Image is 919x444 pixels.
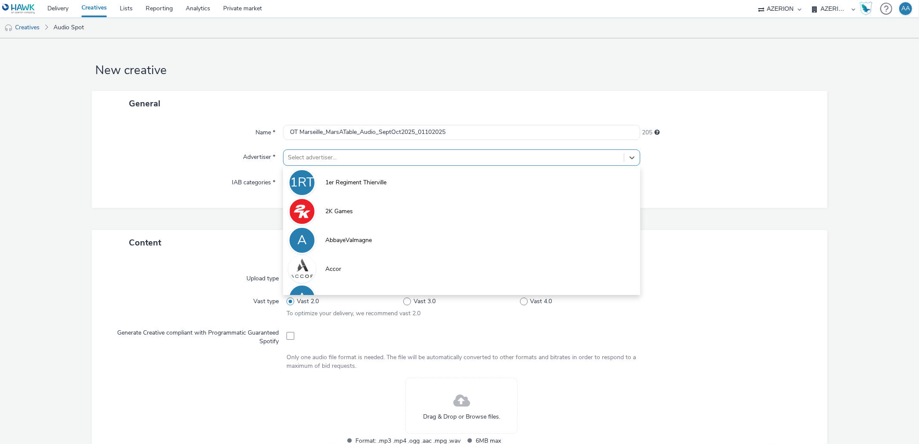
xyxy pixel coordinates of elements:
a: Audio Spot [49,17,88,38]
div: A [297,228,307,252]
label: Name * [252,125,279,137]
span: Vast 2.0 [297,297,319,306]
div: AA [901,2,910,15]
img: undefined Logo [2,3,35,14]
img: audio [4,24,13,32]
span: To optimize your delivery, we recommend vast 2.0 [287,309,421,317]
label: Generate Creative compliant with Programmatic Guaranteed Spotify [107,325,282,346]
span: AbbayeValmagne [325,236,372,245]
span: Vast 4.0 [530,297,552,306]
span: Content [129,237,161,248]
span: 1er Regiment Thierville [325,178,386,187]
label: Vast type [250,294,282,306]
img: 2K Games [290,199,315,224]
span: 2K Games [325,207,353,216]
div: Maximum 255 characters [655,128,660,137]
label: IAB categories * [228,175,279,187]
span: General [129,98,160,109]
a: Hawk Academy [860,2,876,16]
label: Upload type [243,271,282,283]
div: Only one audio file format is needed. The file will be automatically converted to other formats a... [287,353,636,371]
span: ACFA_MULTIMEDIA [325,294,380,302]
span: Accor [325,265,341,273]
div: A [297,286,307,310]
span: Vast 3.0 [414,297,436,306]
span: 205 [642,128,653,137]
div: 1RT [290,171,314,195]
img: Accor [290,257,315,282]
img: Hawk Academy [860,2,872,16]
h1: New creative [92,62,827,79]
label: Advertiser * [240,149,279,161]
input: Name [283,125,640,140]
span: Drag & Drop or Browse files. [423,413,500,421]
